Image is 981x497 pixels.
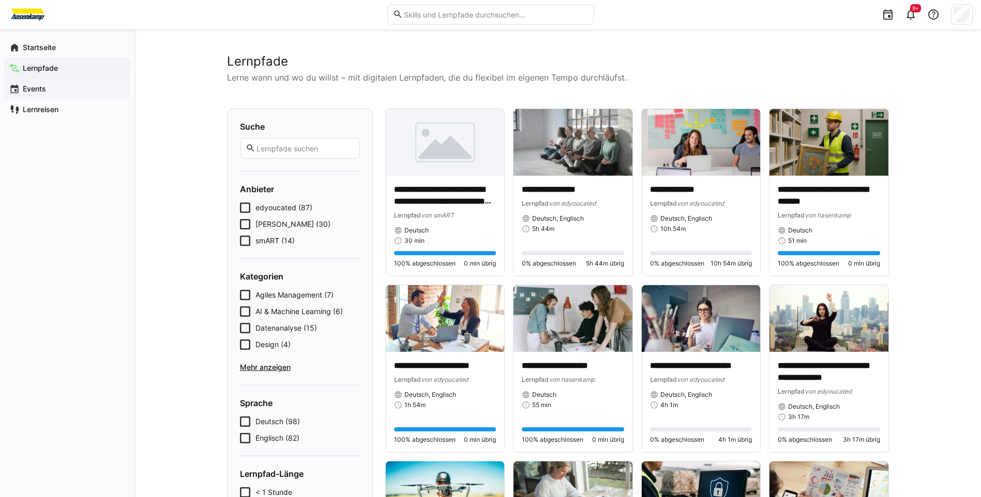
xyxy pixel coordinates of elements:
[240,271,360,282] h4: Kategorien
[240,121,360,132] h4: Suche
[394,376,421,383] span: Lernpfad
[788,237,807,245] span: 51 min
[240,362,360,372] span: Mehr anzeigen
[394,259,456,268] span: 100% abgeschlossen
[255,144,354,153] input: Lernpfade suchen
[532,225,554,233] span: 5h 44m
[255,433,299,443] span: Englisch (82)
[805,387,852,395] span: von edyoucated
[778,436,832,444] span: 0% abgeschlossen
[522,199,549,207] span: Lernpfad
[404,226,429,235] span: Deutsch
[255,339,291,350] span: Design (4)
[464,259,496,268] span: 0 min übrig
[421,376,468,383] span: von edyoucated
[514,109,632,176] img: image
[843,436,880,444] span: 3h 17m übrig
[394,211,421,219] span: Lernpfad
[404,237,425,245] span: 30 min
[255,236,295,246] span: smART (14)
[522,436,583,444] span: 100% abgeschlossen
[650,376,677,383] span: Lernpfad
[421,211,454,219] span: von smART
[650,259,704,268] span: 0% abgeschlossen
[711,259,752,268] span: 10h 54m übrig
[532,214,584,223] span: Deutsch, Englisch
[255,203,312,213] span: edyoucated (87)
[592,436,624,444] span: 0 min übrig
[677,376,724,383] span: von edyoucated
[404,401,426,409] span: 1h 54m
[778,387,805,395] span: Lernpfad
[778,211,805,219] span: Lernpfad
[660,401,678,409] span: 4h 1m
[240,184,360,194] h4: Anbieter
[404,391,456,399] span: Deutsch, Englisch
[549,199,596,207] span: von edyoucated
[642,285,761,352] img: image
[255,416,300,427] span: Deutsch (98)
[522,259,576,268] span: 0% abgeschlossen
[255,306,343,317] span: AI & Machine Learning (6)
[650,436,704,444] span: 0% abgeschlossen
[549,376,595,383] span: von hasenkamp
[660,225,686,233] span: 10h 54m
[386,109,505,176] img: image
[240,469,360,479] h4: Lernpfad-Länge
[532,401,551,409] span: 55 min
[227,54,889,69] h2: Lernpfade
[718,436,752,444] span: 4h 1m übrig
[848,259,880,268] span: 0 min übrig
[660,391,712,399] span: Deutsch, Englisch
[769,285,888,352] img: image
[642,109,761,176] img: image
[514,285,632,352] img: image
[912,5,919,11] span: 9+
[650,199,677,207] span: Lernpfad
[586,259,624,268] span: 5h 44m übrig
[386,285,505,352] img: image
[255,323,317,333] span: Datenanalyse (15)
[788,402,840,411] span: Deutsch, Englisch
[769,109,888,176] img: image
[788,413,809,421] span: 3h 17m
[255,219,330,229] span: [PERSON_NAME] (30)
[805,211,851,219] span: von hasenkamp
[240,398,360,408] h4: Sprache
[227,71,889,84] p: Lerne wann und wo du willst – mit digitalen Lernpfaden, die du flexibel im eigenen Tempo durchläu...
[464,436,496,444] span: 0 min übrig
[255,290,334,300] span: Agiles Management (7)
[778,259,839,268] span: 100% abgeschlossen
[532,391,556,399] span: Deutsch
[403,10,588,19] input: Skills und Lernpfade durchsuchen…
[660,214,712,223] span: Deutsch, Englisch
[522,376,549,383] span: Lernpfad
[677,199,724,207] span: von edyoucated
[788,226,812,235] span: Deutsch
[394,436,456,444] span: 100% abgeschlossen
